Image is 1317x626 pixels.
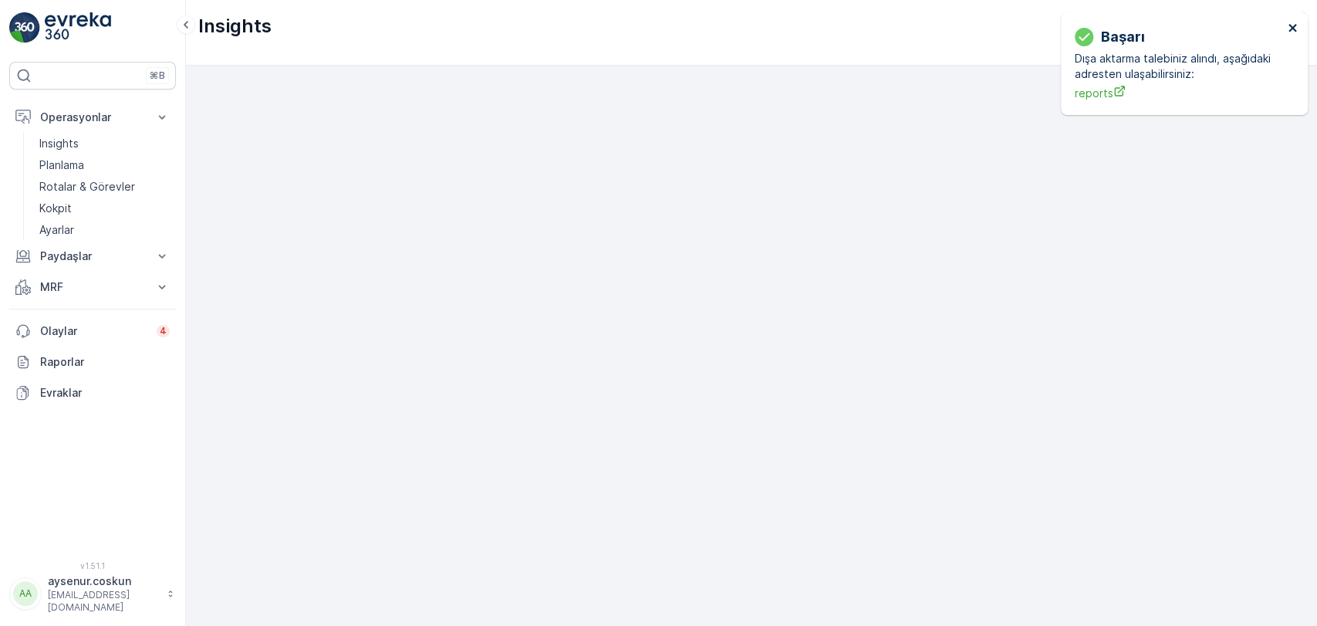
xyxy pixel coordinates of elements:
[33,133,176,154] a: Insights
[33,176,176,198] a: Rotalar & Görevler
[48,589,159,614] p: [EMAIL_ADDRESS][DOMAIN_NAME]
[9,12,40,43] img: logo
[33,154,176,176] a: Planlama
[9,102,176,133] button: Operasyonlar
[9,272,176,303] button: MRF
[39,136,79,151] p: Insights
[45,12,111,43] img: logo_light-DOdMpM7g.png
[40,249,145,264] p: Paydaşlar
[39,222,74,238] p: Ayarlar
[150,69,165,82] p: ⌘B
[9,561,176,570] span: v 1.51.1
[1288,22,1298,36] button: close
[9,574,176,614] button: AAaysenur.coskun[EMAIL_ADDRESS][DOMAIN_NAME]
[40,110,145,125] p: Operasyonlar
[40,323,147,339] p: Olaylar
[1075,51,1283,82] p: Dışa aktarma talebiniz alındı, aşağıdaki adresten ulaşabilirsiniz:
[9,241,176,272] button: Paydaşlar
[13,581,38,606] div: AA
[40,385,170,401] p: Evraklar
[39,179,135,195] p: Rotalar & Görevler
[1101,26,1145,48] p: başarı
[33,219,176,241] a: Ayarlar
[9,316,176,347] a: Olaylar4
[33,198,176,219] a: Kokpit
[9,377,176,408] a: Evraklar
[39,201,72,216] p: Kokpit
[198,14,272,39] p: Insights
[1075,85,1283,101] a: reports
[40,279,145,295] p: MRF
[48,574,159,589] p: aysenur.coskun
[39,157,84,173] p: Planlama
[40,354,170,370] p: Raporlar
[160,325,167,337] p: 4
[9,347,176,377] a: Raporlar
